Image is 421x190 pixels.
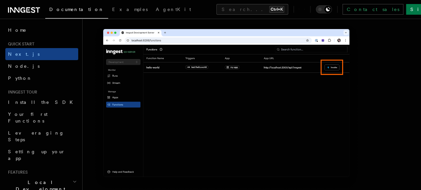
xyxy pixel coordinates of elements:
button: Search...Ctrl+K [216,4,288,15]
a: Contact sales [342,4,403,15]
span: Install the SDK [8,100,77,105]
kbd: Ctrl+K [269,6,284,13]
a: Setting up your app [5,146,78,164]
a: Examples [108,2,152,18]
span: Features [5,170,28,175]
a: Documentation [45,2,108,19]
span: Documentation [49,7,104,12]
span: Inngest tour [5,89,37,95]
a: Node.js [5,60,78,72]
button: Toggle dark mode [316,5,332,13]
a: Your first Functions [5,108,78,127]
span: AgentKit [156,7,191,12]
span: Your first Functions [8,112,48,124]
span: Python [8,75,32,81]
span: Node.js [8,63,40,69]
span: Setting up your app [8,149,65,161]
a: Next.js [5,48,78,60]
span: Leveraging Steps [8,130,64,142]
a: Leveraging Steps [5,127,78,146]
a: Install the SDK [5,96,78,108]
span: Quick start [5,41,34,47]
span: Next.js [8,51,40,57]
span: Examples [112,7,148,12]
a: Home [5,24,78,36]
span: Home [8,27,27,33]
a: Python [5,72,78,84]
img: Inngest Dev Server web interface's functions tab with the invoke button highlighted [93,22,359,190]
a: AgentKit [152,2,195,18]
